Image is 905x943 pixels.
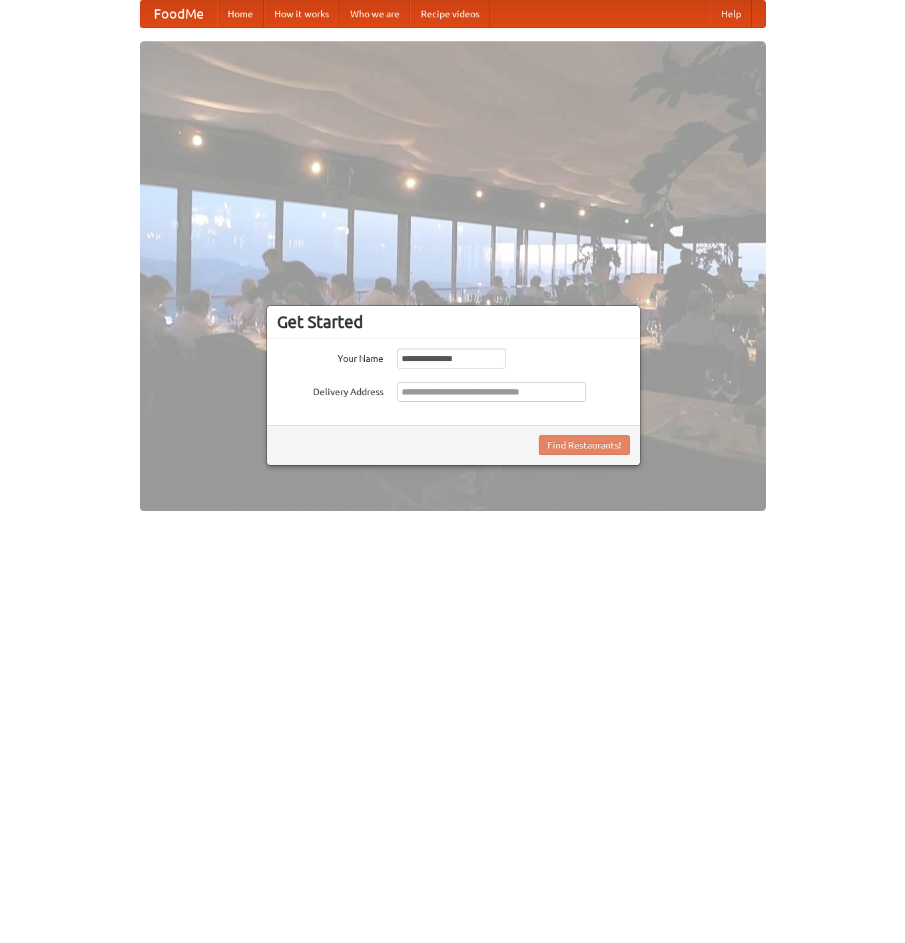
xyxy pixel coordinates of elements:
[141,1,217,27] a: FoodMe
[340,1,410,27] a: Who we are
[410,1,490,27] a: Recipe videos
[277,312,630,332] h3: Get Started
[277,349,384,365] label: Your Name
[217,1,264,27] a: Home
[277,382,384,399] label: Delivery Address
[264,1,340,27] a: How it works
[711,1,752,27] a: Help
[539,435,630,455] button: Find Restaurants!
